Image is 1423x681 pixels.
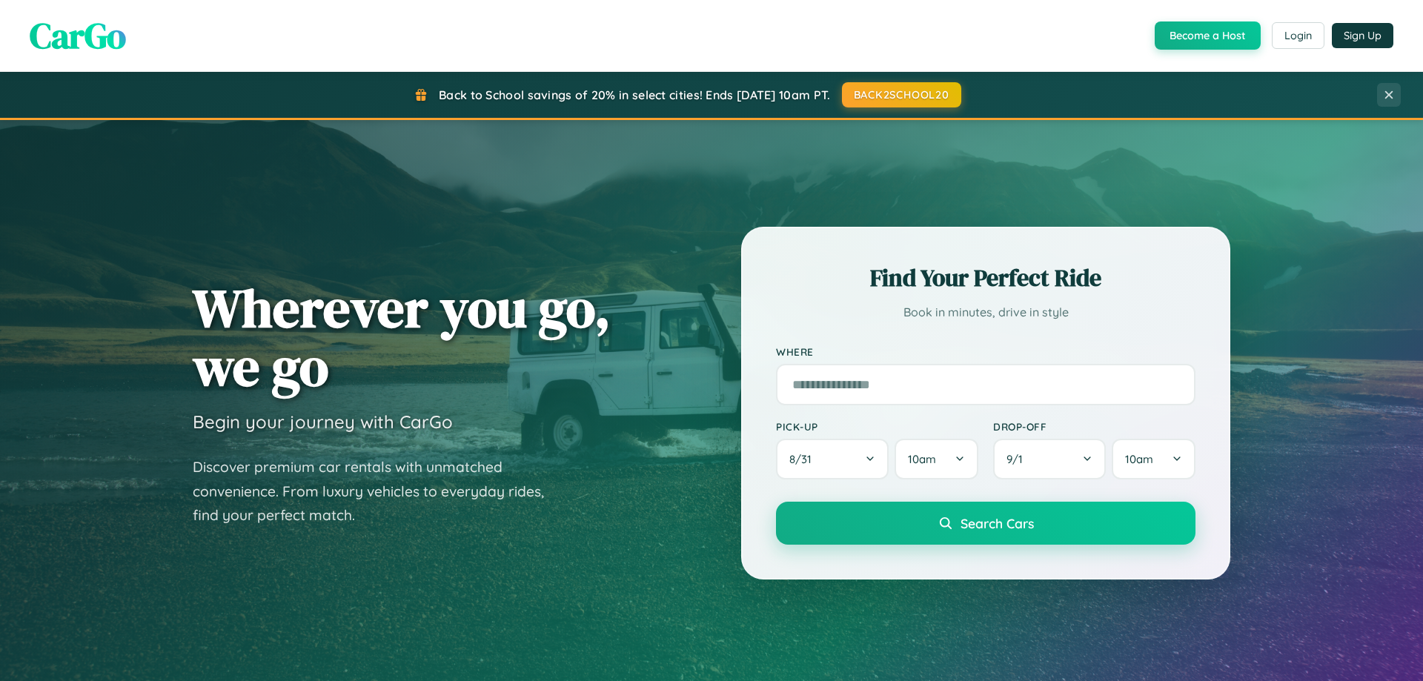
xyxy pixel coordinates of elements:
span: 10am [1125,452,1153,466]
button: 8/31 [776,439,889,479]
button: BACK2SCHOOL20 [842,82,961,107]
p: Discover premium car rentals with unmatched convenience. From luxury vehicles to everyday rides, ... [193,455,563,528]
label: Pick-up [776,420,978,433]
button: Become a Host [1155,21,1261,50]
h3: Begin your journey with CarGo [193,411,453,433]
span: 8 / 31 [789,452,819,466]
button: 10am [895,439,978,479]
span: CarGo [30,11,126,60]
button: Login [1272,22,1324,49]
span: Search Cars [961,515,1034,531]
h1: Wherever you go, we go [193,279,611,396]
span: 9 / 1 [1006,452,1030,466]
span: 10am [908,452,936,466]
label: Where [776,345,1195,358]
span: Back to School savings of 20% in select cities! Ends [DATE] 10am PT. [439,87,830,102]
button: 10am [1112,439,1195,479]
label: Drop-off [993,420,1195,433]
button: Sign Up [1332,23,1393,48]
button: 9/1 [993,439,1106,479]
button: Search Cars [776,502,1195,545]
p: Book in minutes, drive in style [776,302,1195,323]
h2: Find Your Perfect Ride [776,262,1195,294]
